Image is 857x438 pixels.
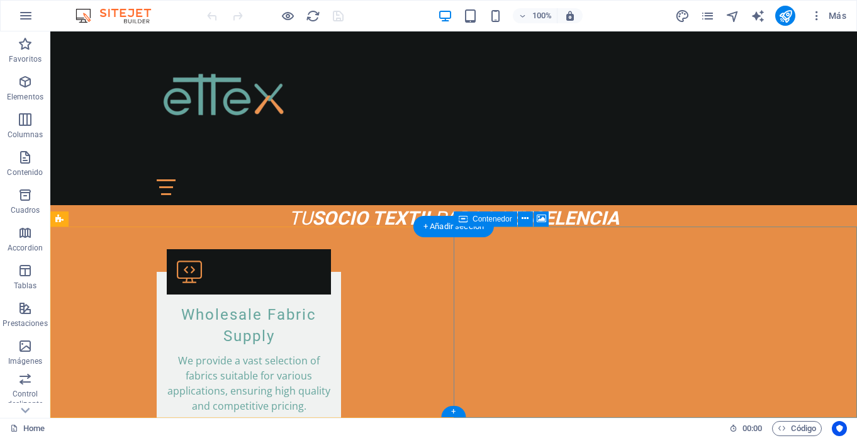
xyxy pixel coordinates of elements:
i: Volver a cargar página [306,9,320,23]
p: Prestaciones [3,318,47,328]
p: Favoritos [9,54,42,64]
span: Contenedor [473,215,512,223]
span: Más [810,9,846,22]
p: Accordion [8,243,43,253]
button: text_generator [750,8,765,23]
div: + [441,406,466,417]
i: AI Writer [751,9,765,23]
i: Al redimensionar, ajustar el nivel de zoom automáticamente para ajustarse al dispositivo elegido. [564,10,576,21]
p: Cuadros [11,205,40,215]
button: navigator [725,8,740,23]
button: Haz clic para salir del modo de previsualización y seguir editando [280,8,295,23]
i: Páginas (Ctrl+Alt+S) [700,9,715,23]
p: Elementos [7,92,43,102]
img: Editor Logo [72,8,167,23]
button: Más [805,6,851,26]
span: : [751,424,753,433]
button: publish [775,6,795,26]
button: reload [305,8,320,23]
p: Tablas [14,281,37,291]
i: Publicar [778,9,793,23]
h6: Tiempo de la sesión [729,421,763,436]
h6: 100% [532,8,552,23]
p: Imágenes [8,356,42,366]
i: Navegador [725,9,740,23]
button: design [675,8,690,23]
p: Columnas [8,130,43,140]
a: Haz clic para cancelar la selección y doble clic para abrir páginas [10,421,45,436]
span: 00 00 [742,421,762,436]
button: pages [700,8,715,23]
button: 100% [513,8,557,23]
p: Contenido [7,167,43,177]
button: Usercentrics [832,421,847,436]
span: Código [778,421,816,436]
button: Código [772,421,822,436]
div: + Añadir sección [413,216,494,237]
i: Diseño (Ctrl+Alt+Y) [675,9,690,23]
